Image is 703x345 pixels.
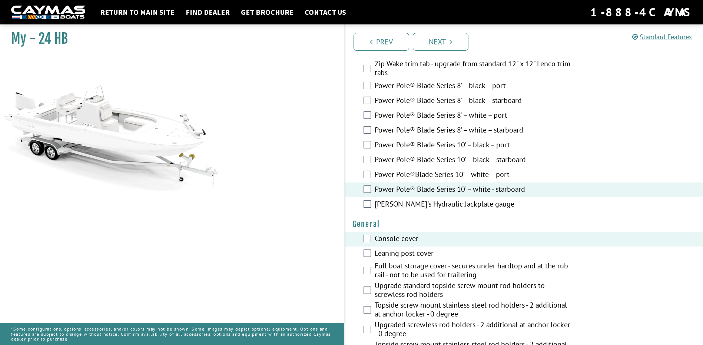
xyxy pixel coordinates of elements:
[301,7,350,17] a: Contact Us
[375,200,572,210] label: [PERSON_NAME]'s Hydraulic Jackplate gauge
[237,7,297,17] a: Get Brochure
[375,261,572,281] label: Full boat storage cover - secures under hardtop and at the rub rail - not to be used for trailering
[354,33,409,51] a: Prev
[375,125,572,136] label: Power Pole® Blade Series 8’ – white – starboard
[375,170,572,181] label: Power Pole®Blade Series 10’ – white – port
[375,96,572,107] label: Power Pole® Blade Series 8’ – black – starboard
[375,155,572,166] label: Power Pole® Blade Series 10’ – black – starboard
[352,220,696,229] h4: General
[375,249,572,259] label: Leaning post cover
[11,323,333,345] p: *Some configurations, options, accessories, and/or colors may not be shown. Some images may depic...
[11,6,85,19] img: white-logo-c9c8dbefe5ff5ceceb0f0178aa75bf4bb51f6bca0971e226c86eb53dfe498488.png
[11,30,326,47] h1: My - 24 HB
[590,4,692,20] div: 1-888-4CAYMAS
[375,111,572,121] label: Power Pole® Blade Series 8’ – white – port
[375,140,572,151] label: Power Pole® Blade Series 10’ – black – port
[375,234,572,245] label: Console cover
[632,33,692,41] a: Standard Features
[375,59,572,79] label: Zip Wake trim tab - upgrade from standard 12" x 12" Lenco trim tabs
[182,7,233,17] a: Find Dealer
[375,81,572,92] label: Power Pole® Blade Series 8’ – black – port
[375,320,572,340] label: Upgraded screwless rod holders - 2 additional at anchor locker - 0 degree
[375,185,572,195] label: Power Pole® Blade Series 10’ – white - starboard
[375,301,572,320] label: Topside screw mount stainless steel rod holders - 2 additional at anchor locker - 0 degree
[375,281,572,301] label: Upgrade standard topside screw mount rod holders to screwless rod holders
[413,33,468,51] a: Next
[96,7,178,17] a: Return to main site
